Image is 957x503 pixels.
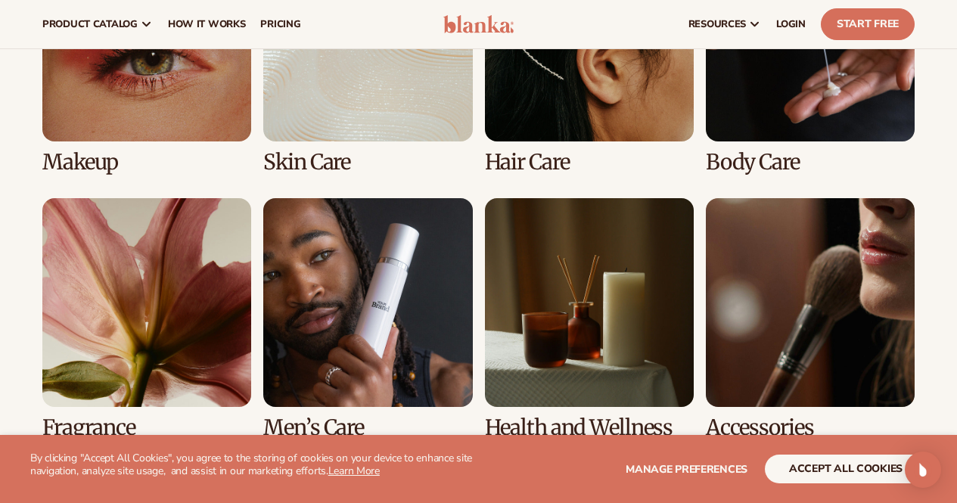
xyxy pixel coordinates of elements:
[42,151,251,174] h3: Makeup
[443,15,514,33] img: logo
[485,198,694,439] div: 7 / 8
[328,464,380,478] a: Learn More
[263,198,472,439] div: 6 / 8
[260,18,300,30] span: pricing
[765,455,927,483] button: accept all cookies
[821,8,915,40] a: Start Free
[626,455,747,483] button: Manage preferences
[776,18,806,30] span: LOGIN
[706,198,915,439] div: 8 / 8
[42,198,251,439] div: 5 / 8
[168,18,246,30] span: How It Works
[30,452,479,478] p: By clicking "Accept All Cookies", you agree to the storing of cookies on your device to enhance s...
[485,151,694,174] h3: Hair Care
[263,151,472,174] h3: Skin Care
[706,151,915,174] h3: Body Care
[905,452,941,488] div: Open Intercom Messenger
[688,18,746,30] span: resources
[42,18,138,30] span: product catalog
[626,462,747,477] span: Manage preferences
